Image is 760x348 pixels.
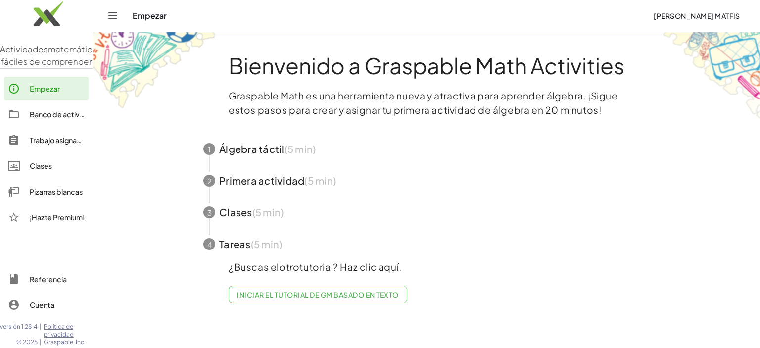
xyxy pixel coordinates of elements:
font: Bienvenido a Graspable Math Activities [229,51,624,79]
button: Cambiar navegación [105,8,121,24]
font: ¿Buscas el [229,261,279,273]
button: 3Clases(5 min) [191,197,662,228]
font: [PERSON_NAME] MatFis [654,11,740,20]
font: ¡Hazte Premium! [30,213,85,222]
a: Trabajo asignado [4,128,89,152]
a: Clases [4,154,89,178]
font: 1 [208,145,211,154]
a: Política de privacidad [44,323,93,338]
font: Empezar [30,84,60,93]
font: Graspable, Inc. [44,338,86,346]
font: | [40,323,42,330]
font: Graspable Math es una herramienta nueva y atractiva para aprender álgebra. ¡Sigue estos pasos par... [229,90,618,116]
font: Iniciar el tutorial de GM basado en texto [237,290,398,299]
button: [PERSON_NAME] MatFis [646,7,748,25]
font: Política de privacidad [44,323,74,338]
a: Empezar [4,77,89,100]
font: 3 [207,208,212,217]
font: 4 [207,240,212,249]
img: get-started-bg-ul-Ceg4j33I.png [93,31,217,110]
font: Referencia [30,275,67,284]
font: 2 [207,176,212,186]
button: 2Primera actividad(5 min) [191,165,662,197]
a: Iniciar el tutorial de GM basado en texto [229,286,407,303]
font: Cuenta [30,300,54,309]
a: Banco de actividades [4,102,89,126]
button: 1Álgebra táctil(5 min) [191,133,662,165]
button: 4Tareas(5 min) [191,228,662,260]
a: Pizarras blancas [4,180,89,203]
font: Pizarras blancas [30,187,83,196]
font: matemáticas fáciles de comprender [1,44,102,67]
font: Clases [30,161,52,170]
font: Banco de actividades [30,110,103,119]
font: © 2025 [16,338,38,346]
a: Cuenta [4,293,89,317]
a: Referencia [4,267,89,291]
font: | [40,338,42,346]
font: tutorial? Haz clic aquí. [299,261,401,273]
font: otro [279,261,299,273]
font: Trabajo asignado [30,136,86,145]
